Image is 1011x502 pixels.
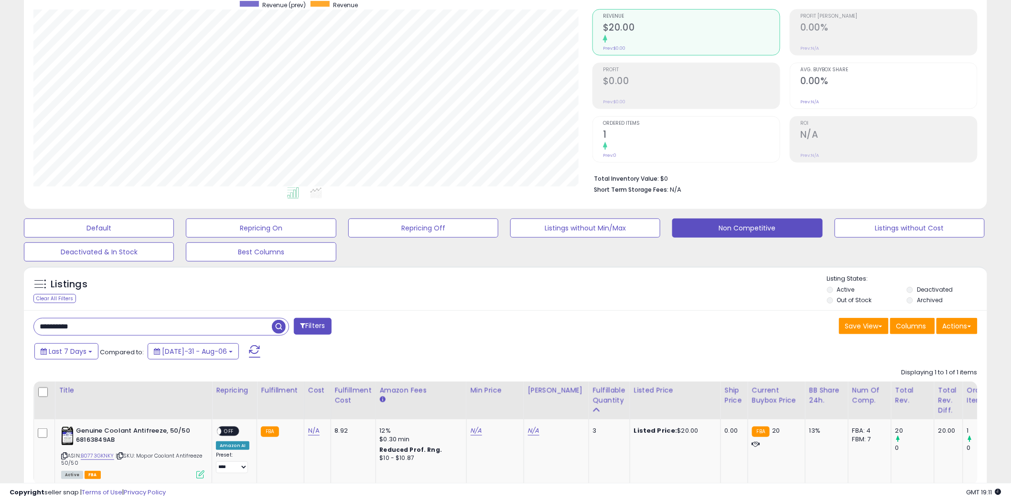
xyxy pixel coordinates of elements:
b: Listed Price: [634,426,678,435]
span: OFF [221,427,237,436]
span: Profit [PERSON_NAME] [800,14,977,19]
div: Displaying 1 to 1 of 1 items [902,368,978,377]
a: Terms of Use [82,488,122,497]
h5: Listings [51,278,87,291]
button: Actions [936,318,978,334]
span: N/A [670,185,681,194]
div: Title [59,385,208,395]
span: FBA [85,471,101,479]
div: Amazon Fees [380,385,462,395]
span: Columns [896,321,926,331]
div: Fulfillable Quantity [593,385,626,405]
small: Prev: $0.00 [603,45,625,51]
label: Deactivated [917,285,953,294]
div: Total Rev. [895,385,930,405]
button: Best Columns [186,242,336,262]
h2: $0.00 [603,76,780,88]
li: $0 [594,172,970,184]
button: Repricing On [186,218,336,238]
div: [PERSON_NAME] [528,385,585,395]
h2: $20.00 [603,22,780,35]
a: N/A [308,426,320,436]
div: Total Rev. Diff. [938,385,959,415]
h2: 0.00% [800,22,977,35]
small: Prev: $0.00 [603,99,625,105]
p: Listing States: [827,274,987,284]
div: Cost [308,385,327,395]
button: Non Competitive [672,218,822,238]
span: Profit [603,67,780,73]
span: Revenue [603,14,780,19]
div: $0.30 min [380,435,459,444]
small: Amazon Fees. [380,395,386,404]
strong: Copyright [10,488,44,497]
div: Fulfillment [261,385,300,395]
h2: 1 [603,129,780,142]
div: 8.92 [335,426,368,435]
span: 20 [772,426,780,435]
div: BB Share 24h. [809,385,844,405]
div: 20.00 [938,426,956,435]
button: Save View [839,318,889,334]
a: B0773GKNKY [81,452,114,460]
div: Preset: [216,452,249,473]
small: Prev: N/A [800,45,819,51]
h2: N/A [800,129,977,142]
div: 0.00 [725,426,741,435]
div: Current Buybox Price [752,385,801,405]
small: Prev: 0 [603,153,616,158]
label: Archived [917,296,943,304]
span: [DATE]-31 - Aug-06 [162,347,227,356]
a: N/A [528,426,539,436]
small: Prev: N/A [800,153,819,158]
label: Out of Stock [837,296,872,304]
div: FBM: 7 [852,435,884,444]
small: Prev: N/A [800,99,819,105]
div: FBA: 4 [852,426,884,435]
small: FBA [261,426,279,437]
button: Repricing Off [348,218,498,238]
span: Revenue (prev) [262,1,306,9]
button: Listings without Min/Max [510,218,660,238]
div: 0 [967,444,1006,452]
span: Compared to: [100,348,144,357]
div: $20.00 [634,426,713,435]
div: 12% [380,426,459,435]
span: ROI [800,121,977,126]
button: Last 7 Days [34,343,98,360]
a: N/A [471,426,482,436]
div: ASIN: [61,426,204,478]
div: Repricing [216,385,253,395]
span: All listings currently available for purchase on Amazon [61,471,83,479]
div: 13% [809,426,841,435]
span: Last 7 Days [49,347,86,356]
div: Ship Price [725,385,744,405]
div: 1 [967,426,1006,435]
div: Num of Comp. [852,385,887,405]
label: Active [837,285,855,294]
div: 3 [593,426,623,435]
b: Short Term Storage Fees: [594,186,668,194]
button: Filters [294,318,331,335]
button: Listings without Cost [835,218,985,238]
button: [DATE]-31 - Aug-06 [148,343,239,360]
small: FBA [752,426,770,437]
div: seller snap | | [10,488,166,497]
b: Genuine Coolant Antifreeze, 50/50 68163849AB [76,426,192,447]
a: Privacy Policy [124,488,166,497]
button: Deactivated & In Stock [24,242,174,262]
b: Reduced Prof. Rng. [380,446,442,454]
span: Revenue [333,1,358,9]
span: 2025-08-14 19:11 GMT [967,488,1001,497]
button: Columns [890,318,935,334]
h2: 0.00% [800,76,977,88]
div: Clear All Filters [33,294,76,303]
b: Total Inventory Value: [594,175,659,183]
span: Ordered Items [603,121,780,126]
div: Ordered Items [967,385,1002,405]
div: $10 - $10.87 [380,454,459,462]
span: Avg. Buybox Share [800,67,977,73]
div: Fulfillment Cost [335,385,372,405]
div: Amazon AI [216,441,249,450]
img: 51Vb7OEYCZL._SL40_.jpg [61,426,74,446]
